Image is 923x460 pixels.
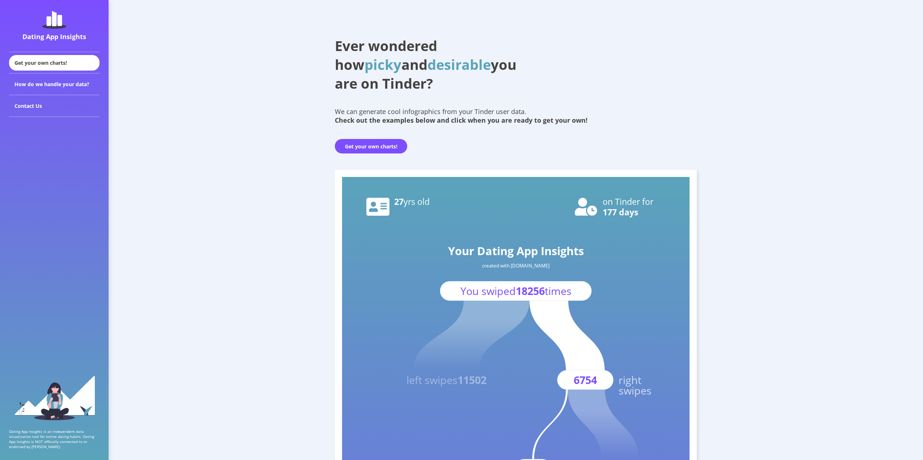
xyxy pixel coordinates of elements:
[9,429,100,449] p: Dating App Insights is an independent data visualization tool for online dating habits. Dating Ap...
[619,373,641,387] text: right
[394,196,430,207] text: 27
[9,95,100,117] div: Contact Us
[448,243,584,258] text: Your Dating App Insights
[42,11,66,29] img: dating-app-insights-logo.5abe6921.svg
[460,284,572,298] text: You swiped
[11,32,98,41] div: Dating App Insights
[458,373,486,387] tspan: 11502
[335,36,534,93] h1: Ever wondered how and you are on Tinder?
[482,262,549,269] text: created with [DOMAIN_NAME]
[364,55,401,74] span: picky
[9,55,100,71] div: Get your own charts!
[603,206,638,218] text: 177 days
[335,139,407,153] button: Get your own charts!
[619,383,652,397] text: swipes
[335,107,697,125] div: We can generate cool infographics from your Tinder user data.
[335,116,587,125] b: Check out the examples below and click when you are ready to get your own!
[574,373,597,387] text: 6754
[603,196,654,207] text: on Tinder for
[516,284,545,298] tspan: 18256
[427,55,491,74] span: desirable
[404,196,430,207] tspan: yrs old
[545,284,572,298] tspan: times
[9,73,100,95] div: How do we handle your data?
[406,373,486,387] text: left swipes
[14,375,95,420] img: sidebar_girl.91b9467e.svg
